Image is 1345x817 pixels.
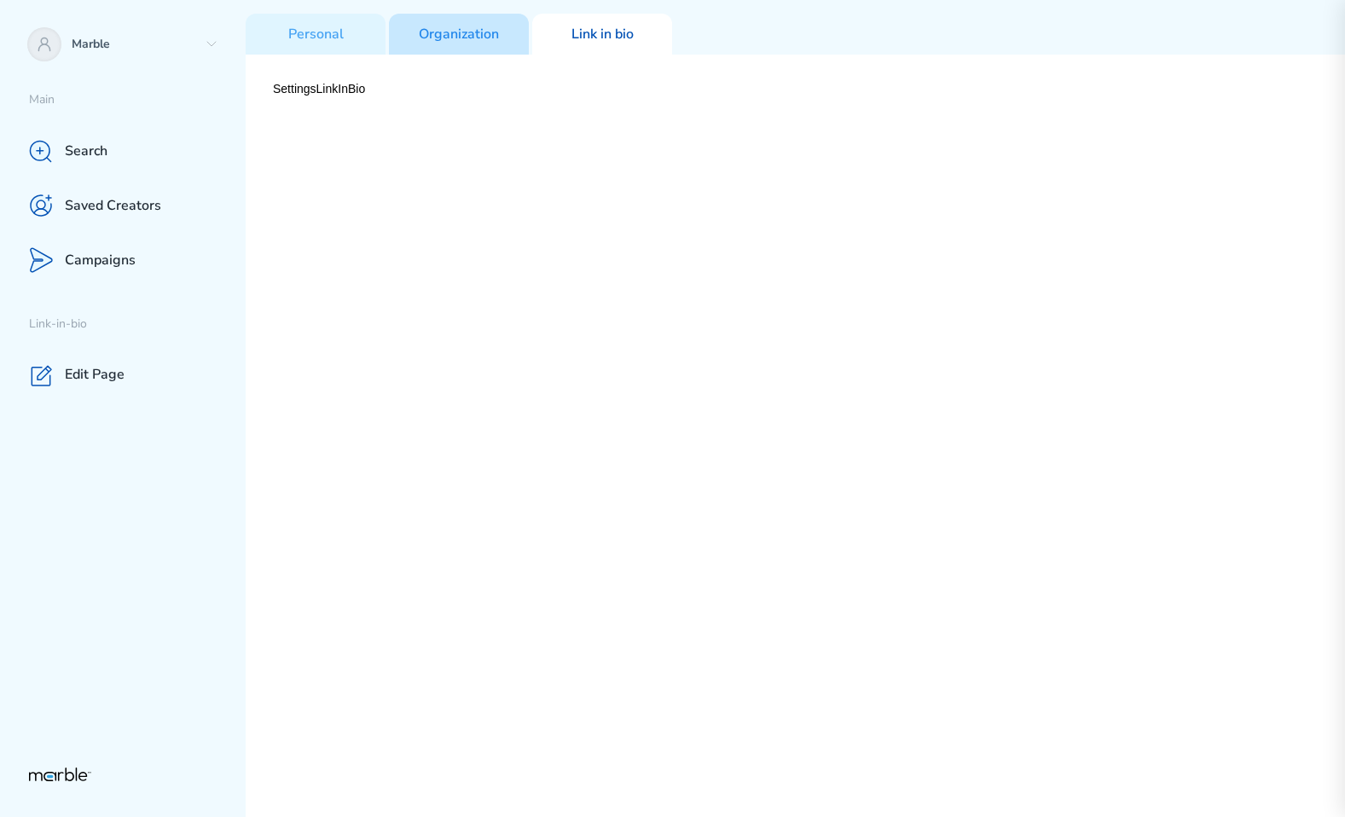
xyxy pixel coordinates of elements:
[246,55,1345,817] div: SettingsLinkInBio
[29,92,246,108] p: Main
[65,197,161,215] p: Saved Creators
[571,26,634,43] p: Link in bio
[419,26,499,43] p: Organization
[288,26,344,43] p: Personal
[72,37,198,53] p: Marble
[65,252,136,269] p: Campaigns
[29,316,246,333] p: Link-in-bio
[65,366,125,384] p: Edit Page
[65,142,107,160] p: Search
